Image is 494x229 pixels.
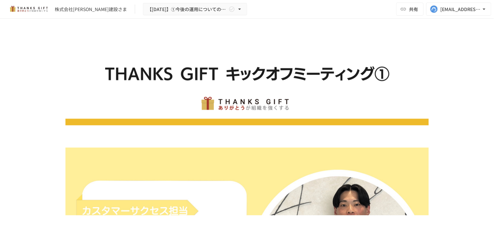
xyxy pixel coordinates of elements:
[147,5,227,13] span: 【[DATE]】①今後の運用についてのご案内/THANKS GIFTキックオフMTG
[396,3,424,16] button: 共有
[55,6,127,13] div: 株式会社[PERSON_NAME]建設さま
[8,4,49,14] img: mMP1OxWUAhQbsRWCurg7vIHe5HqDpP7qZo7fRoNLXQh
[65,35,429,125] img: G0WxmcJ0THrQxNO0XY7PBNzv3AFOxoYAtgSyvpL7cek
[143,3,247,16] button: 【[DATE]】①今後の運用についてのご案内/THANKS GIFTキックオフMTG
[441,5,481,13] div: [EMAIL_ADDRESS][DOMAIN_NAME]
[426,3,491,16] button: [EMAIL_ADDRESS][DOMAIN_NAME]
[409,6,418,13] span: 共有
